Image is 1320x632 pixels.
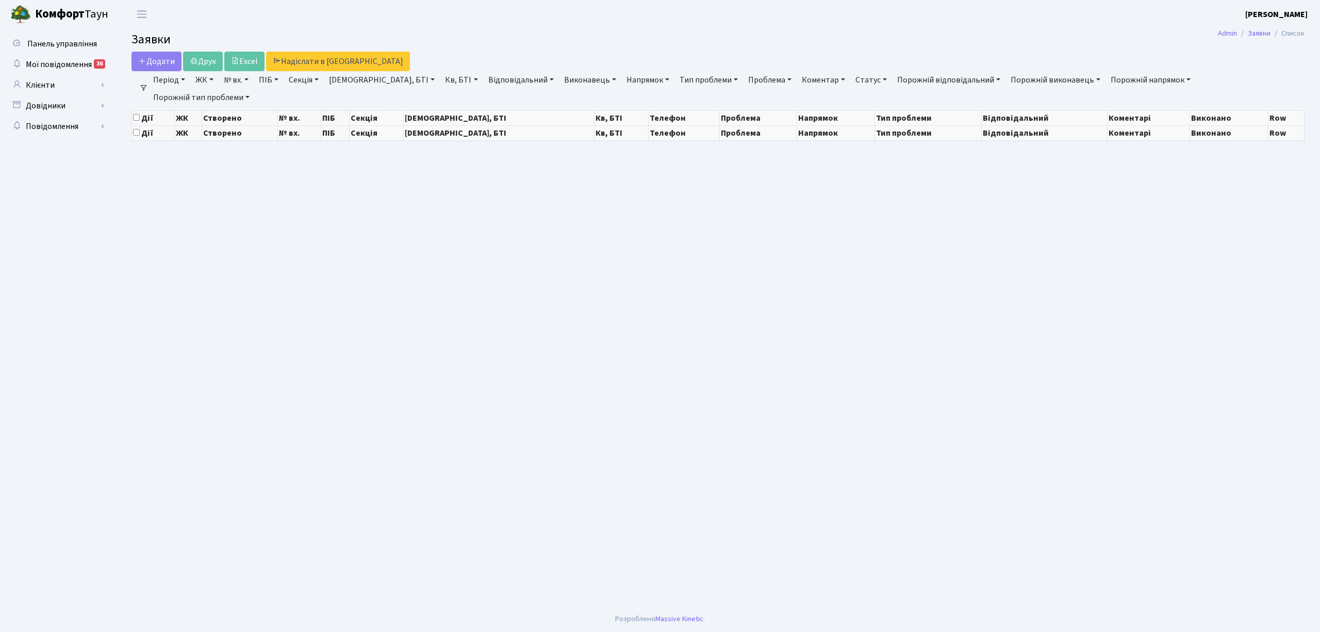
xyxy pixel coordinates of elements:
[5,34,108,54] a: Панель управління
[622,71,673,89] a: Напрямок
[1108,125,1190,140] th: Коментарі
[5,75,108,95] a: Клієнти
[893,71,1004,89] a: Порожній відповідальний
[649,125,720,140] th: Телефон
[174,125,202,140] th: ЖК
[1107,71,1195,89] a: Порожній напрямок
[744,71,796,89] a: Проблема
[35,6,108,23] span: Таун
[266,52,410,71] a: Надіслати в [GEOGRAPHIC_DATA]
[220,71,253,89] a: № вх.
[982,125,1108,140] th: Відповідальний
[149,71,189,89] a: Період
[798,71,849,89] a: Коментар
[10,4,31,25] img: logo.png
[1268,125,1305,140] th: Row
[94,59,105,69] div: 36
[1190,110,1268,125] th: Виконано
[174,110,202,125] th: ЖК
[132,125,175,140] th: Дії
[132,110,175,125] th: Дії
[403,110,595,125] th: [DEMOGRAPHIC_DATA], БТІ
[649,110,720,125] th: Телефон
[797,125,874,140] th: Напрямок
[1190,125,1268,140] th: Виконано
[138,56,175,67] span: Додати
[874,110,981,125] th: Тип проблеми
[149,89,254,106] a: Порожній тип проблеми
[1218,28,1237,39] a: Admin
[321,110,350,125] th: ПІБ
[255,71,283,89] a: ПІБ
[675,71,742,89] a: Тип проблеми
[5,95,108,116] a: Довідники
[321,125,350,140] th: ПІБ
[35,6,85,22] b: Комфорт
[1270,28,1305,39] li: Список
[719,125,797,140] th: Проблема
[1006,71,1104,89] a: Порожній виконавець
[851,71,891,89] a: Статус
[560,71,620,89] a: Виконавець
[719,110,797,125] th: Проблема
[982,110,1108,125] th: Відповідальний
[797,110,874,125] th: Напрямок
[441,71,482,89] a: Кв, БТІ
[129,6,155,23] button: Переключити навігацію
[285,71,323,89] a: Секція
[131,30,171,48] span: Заявки
[350,110,404,125] th: Секція
[183,52,223,71] a: Друк
[484,71,558,89] a: Відповідальний
[1248,28,1270,39] a: Заявки
[131,52,181,71] a: Додати
[325,71,439,89] a: [DEMOGRAPHIC_DATA], БТІ
[655,613,703,624] a: Massive Kinetic
[1268,110,1305,125] th: Row
[5,54,108,75] a: Мої повідомлення36
[1108,110,1190,125] th: Коментарі
[1202,23,1320,44] nav: breadcrumb
[5,116,108,137] a: Повідомлення
[27,38,97,50] span: Панель управління
[202,110,277,125] th: Створено
[224,52,265,71] a: Excel
[350,125,404,140] th: Секція
[26,59,92,70] span: Мої повідомлення
[191,71,218,89] a: ЖК
[277,110,321,125] th: № вх.
[1245,9,1308,20] b: [PERSON_NAME]
[403,125,595,140] th: [DEMOGRAPHIC_DATA], БТІ
[277,125,321,140] th: № вх.
[874,125,981,140] th: Тип проблеми
[615,613,705,625] div: Розроблено .
[1245,8,1308,21] a: [PERSON_NAME]
[595,110,649,125] th: Кв, БТІ
[202,125,277,140] th: Створено
[595,125,649,140] th: Кв, БТІ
